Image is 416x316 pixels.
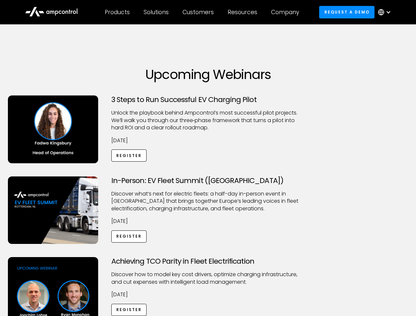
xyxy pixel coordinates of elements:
a: Register [111,149,147,162]
p: Discover how to model key cost drivers, optimize charging infrastructure, and cut expenses with i... [111,271,305,286]
div: Company [271,9,299,16]
div: Solutions [144,9,169,16]
div: Customers [182,9,214,16]
a: Request a demo [319,6,374,18]
p: ​Discover what’s next for electric fleets: a half-day in-person event in [GEOGRAPHIC_DATA] that b... [111,190,305,212]
h3: 3 Steps to Run Successful EV Charging Pilot [111,95,305,104]
h3: Achieving TCO Parity in Fleet Electrification [111,257,305,266]
a: Register [111,230,147,243]
a: Register [111,304,147,316]
p: [DATE] [111,291,305,298]
div: Products [105,9,130,16]
p: [DATE] [111,218,305,225]
h3: In-Person: EV Fleet Summit ([GEOGRAPHIC_DATA]) [111,176,305,185]
p: [DATE] [111,137,305,144]
div: Resources [228,9,257,16]
h1: Upcoming Webinars [8,66,408,82]
p: Unlock the playbook behind Ampcontrol’s most successful pilot projects. We’ll walk you through ou... [111,109,305,131]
